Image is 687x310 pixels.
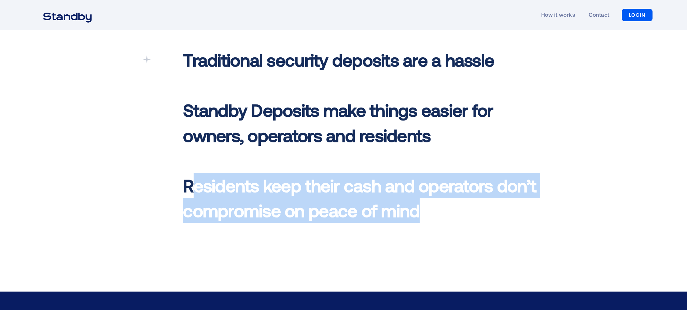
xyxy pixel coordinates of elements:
a: LOGIN [622,9,653,21]
a: home [34,8,100,22]
span: Traditional security deposits are a hassle [183,49,494,70]
p: ‍ [183,47,537,223]
span: Residents keep their cash and operators don’t compromise on peace of mind [183,175,536,221]
span: Standby Deposits make things easier for owners, operators and residents ‍ [183,99,493,145]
